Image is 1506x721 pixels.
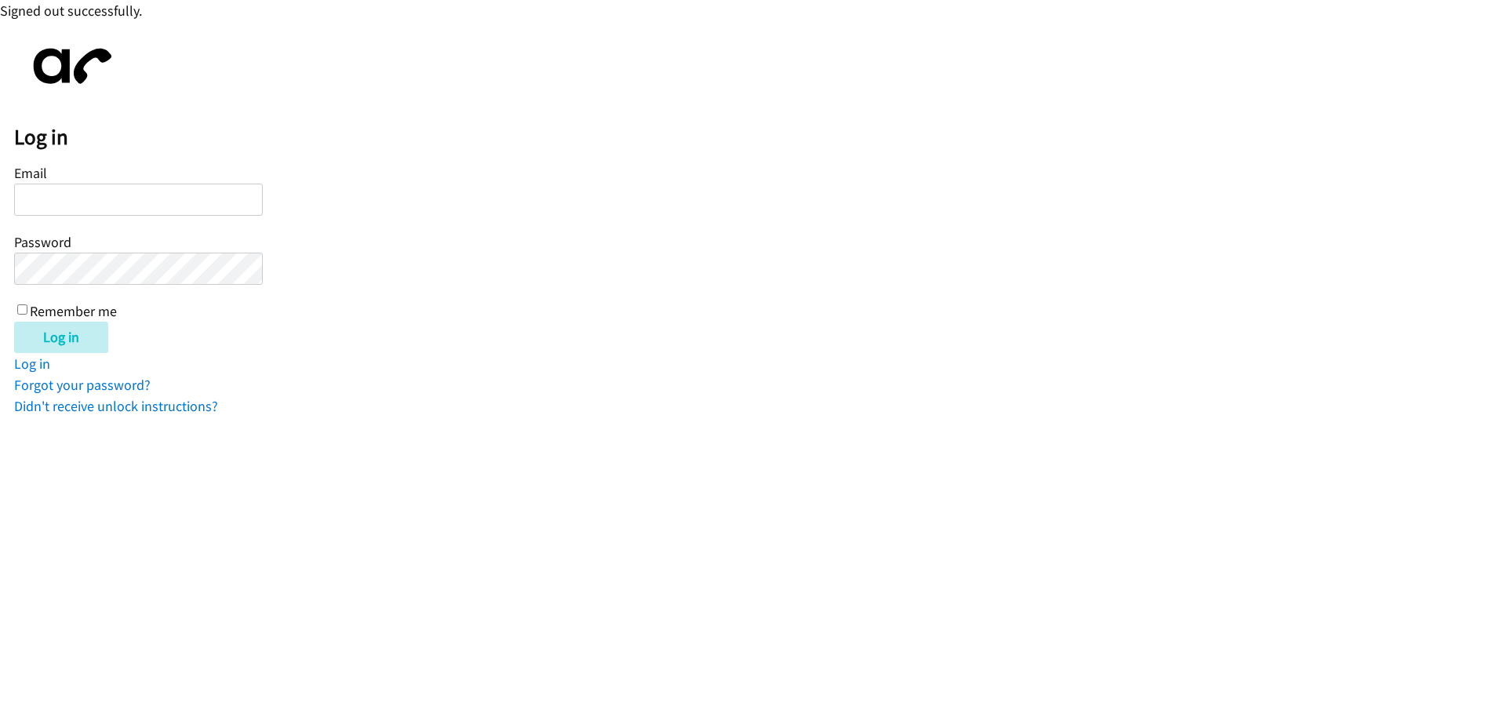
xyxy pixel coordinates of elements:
a: Log in [14,355,50,373]
img: aphone-8a226864a2ddd6a5e75d1ebefc011f4aa8f32683c2d82f3fb0802fe031f96514.svg [14,35,124,97]
input: Log in [14,322,108,353]
label: Email [14,164,47,182]
label: Password [14,233,71,251]
label: Remember me [30,302,117,320]
a: Forgot your password? [14,376,151,394]
h2: Log in [14,124,1506,151]
a: Didn't receive unlock instructions? [14,397,218,415]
